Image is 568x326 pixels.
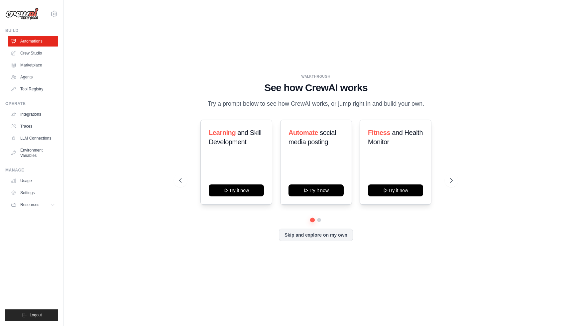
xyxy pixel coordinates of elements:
[20,202,39,207] span: Resources
[8,60,58,70] a: Marketplace
[288,129,336,146] span: social media posting
[368,129,390,136] span: Fitness
[8,72,58,82] a: Agents
[288,184,344,196] button: Try it now
[30,312,42,318] span: Logout
[8,48,58,58] a: Crew Studio
[204,99,427,109] p: Try a prompt below to see how CrewAI works, or jump right in and build your own.
[279,229,353,241] button: Skip and explore on my own
[8,145,58,161] a: Environment Variables
[8,175,58,186] a: Usage
[5,309,58,321] button: Logout
[8,84,58,94] a: Tool Registry
[8,36,58,47] a: Automations
[5,101,58,106] div: Operate
[368,129,423,146] span: and Health Monitor
[179,74,453,79] div: WALKTHROUGH
[209,184,264,196] button: Try it now
[179,82,453,94] h1: See how CrewAI works
[288,129,318,136] span: Automate
[5,28,58,33] div: Build
[8,109,58,120] a: Integrations
[8,199,58,210] button: Resources
[8,121,58,132] a: Traces
[209,129,261,146] span: and Skill Development
[5,8,39,20] img: Logo
[368,184,423,196] button: Try it now
[5,167,58,173] div: Manage
[8,187,58,198] a: Settings
[209,129,236,136] span: Learning
[8,133,58,144] a: LLM Connections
